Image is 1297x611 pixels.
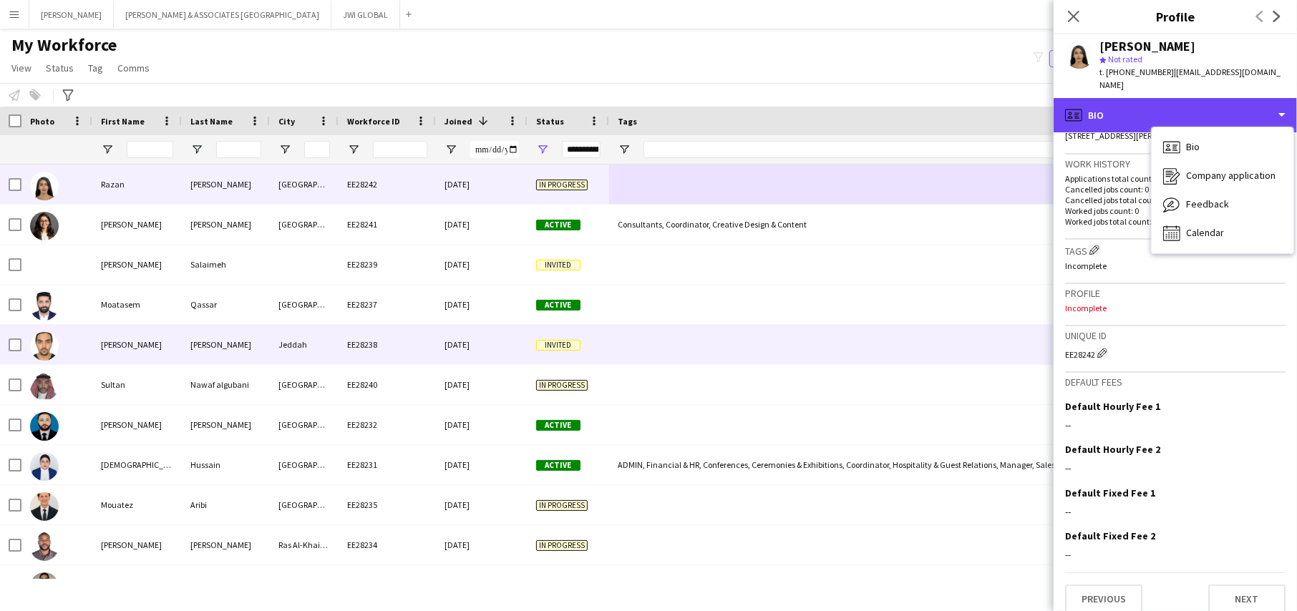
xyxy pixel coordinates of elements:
input: Last Name Filter Input [216,141,261,158]
span: First Name [101,116,145,127]
div: [DATE] [436,445,528,484]
span: In progress [536,380,588,391]
p: Worked jobs count: 0 [1065,205,1286,216]
img: Sultan Nawaf algubani [30,372,59,401]
span: Active [536,220,581,230]
span: Photo [30,116,54,127]
img: Omar Effendi [30,332,59,361]
div: EE28232 [339,405,436,444]
div: [PERSON_NAME] [182,165,270,204]
h3: Default fees [1065,376,1286,388]
div: Razan [92,165,182,204]
span: [STREET_ADDRESS][PERSON_NAME][PERSON_NAME] [1065,130,1258,141]
div: EE28241 [339,205,436,244]
div: Arabic Speaker, Conferences, Ceremonies & Exhibitions, Live Shows & Festivals, Manager, Operation... [609,565,1204,605]
button: Everyone5,943 [1049,50,1121,67]
button: [PERSON_NAME] [29,1,114,29]
div: [GEOGRAPHIC_DATA] [270,565,339,605]
button: Open Filter Menu [618,143,631,156]
div: Sultan [92,365,182,404]
span: Active [536,460,581,471]
button: Open Filter Menu [347,143,360,156]
h3: Work history [1065,157,1286,170]
h3: Default Fixed Fee 1 [1065,487,1155,499]
span: Company application [1186,169,1276,182]
div: [PERSON_NAME] [92,565,182,605]
div: Salaimeh [182,245,270,284]
div: -- [1065,505,1286,518]
span: Tag [88,62,103,74]
h3: Default Hourly Fee 2 [1065,443,1160,456]
input: Joined Filter Input [470,141,519,158]
span: Comms [117,62,150,74]
div: [PERSON_NAME] [182,325,270,364]
div: [DATE] [436,285,528,324]
button: [PERSON_NAME] & ASSOCIATES [GEOGRAPHIC_DATA] [114,1,331,29]
button: Open Filter Menu [101,143,114,156]
div: [PERSON_NAME] [182,405,270,444]
div: Jeddah [270,325,339,364]
h3: Default Hourly Fee 1 [1065,400,1160,413]
p: Applications total count: 0 [1065,173,1286,184]
div: Ras Al-Khaimah [270,525,339,564]
div: -- [1065,419,1286,431]
span: Workforce ID [347,116,400,127]
app-action-btn: Advanced filters [59,87,77,104]
div: [DATE] [436,485,528,524]
span: Bio [1186,140,1200,153]
img: Mouatez Aribi [30,492,59,521]
div: EE28234 [339,525,436,564]
div: EE28242 [339,165,436,204]
img: Bhavya Balkrishnan [30,212,59,240]
span: Feedback [1186,197,1229,210]
a: Comms [112,59,155,77]
a: Status [40,59,79,77]
div: [GEOGRAPHIC_DATA] [270,365,339,404]
span: t. [PHONE_NUMBER] [1099,67,1174,77]
div: Consultants, Coordinator, Creative Design & Content [609,205,1204,244]
h3: Unique ID [1065,329,1286,342]
p: Incomplete [1065,260,1286,271]
span: In progress [536,540,588,551]
h3: Profile [1054,7,1297,26]
div: EE28238 [339,325,436,364]
p: Incomplete [1065,303,1286,313]
span: Status [46,62,74,74]
div: -- [1065,548,1286,561]
div: [DATE] [436,245,528,284]
h3: Profile [1065,287,1286,300]
div: [GEOGRAPHIC_DATA] [270,445,339,484]
img: Osama Elawad [30,532,59,561]
div: Calendar [1152,219,1293,248]
span: In progress [536,500,588,511]
div: Mouatez [92,485,182,524]
h3: Default Fixed Fee 2 [1065,529,1155,542]
div: [DATE] [436,205,528,244]
span: Calendar [1186,226,1224,239]
div: [DATE] [436,525,528,564]
div: EE28237 [339,285,436,324]
div: [GEOGRAPHIC_DATA] [270,485,339,524]
input: First Name Filter Input [127,141,173,158]
div: [PERSON_NAME] [92,245,182,284]
span: Status [536,116,564,127]
div: [GEOGRAPHIC_DATA] [270,405,339,444]
span: Not rated [1108,54,1142,64]
div: [PERSON_NAME] [92,325,182,364]
p: Cancelled jobs total count: 0 [1065,195,1286,205]
div: Hussain [182,445,270,484]
div: Company application [1152,162,1293,190]
a: Tag [82,59,109,77]
div: Qassar [182,285,270,324]
button: Open Filter Menu [278,143,291,156]
div: [DATE] [436,365,528,404]
div: EE28231 [339,445,436,484]
img: Moatasem Qassar [30,292,59,321]
span: Invited [536,260,581,270]
div: [DATE] [436,405,528,444]
span: City [278,116,295,127]
div: Fathallah [182,565,270,605]
span: Last Name [190,116,233,127]
span: View [11,62,31,74]
button: Open Filter Menu [445,143,457,156]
